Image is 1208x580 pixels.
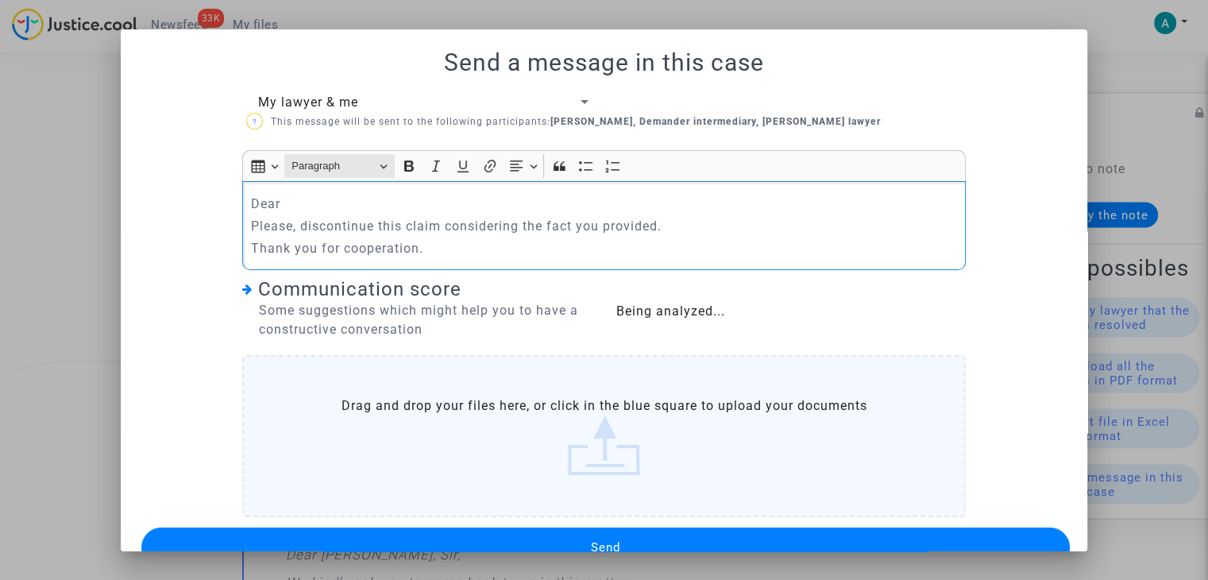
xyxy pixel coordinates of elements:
span: Send [591,540,620,555]
div: Some suggestions which might help you to have a constructive conversation [242,301,592,339]
span: ? [252,118,257,126]
div: Editor toolbar [242,150,966,181]
b: [PERSON_NAME], Demander intermediary, [PERSON_NAME] lawyer [550,116,881,127]
p: This message will be sent to the following participants: [246,112,881,132]
div: Rich Text Editor, main [242,181,966,270]
p: Please, discontinue this claim considering the fact you provided. [251,216,958,236]
span: Paragraph [291,157,374,176]
div: Being analyzed... [616,302,966,321]
button: Paragraph [284,154,394,179]
h1: Send a message in this case [140,48,1068,77]
span: My lawyer & me [258,95,358,110]
span: Communication score [258,278,461,300]
p: Thank you for cooperation. [251,238,958,258]
button: Send [141,528,1070,567]
p: Dear [251,194,958,214]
